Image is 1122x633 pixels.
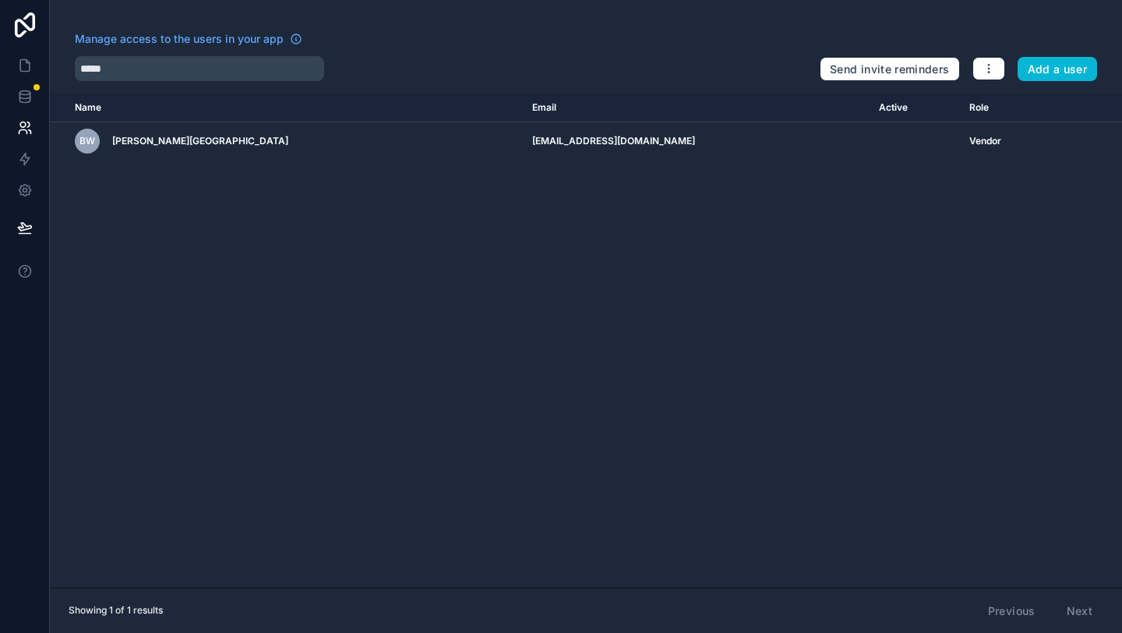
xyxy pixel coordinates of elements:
th: Role [960,94,1057,122]
span: Manage access to the users in your app [75,31,284,47]
span: Vendor [969,135,1001,147]
th: Email [523,94,870,122]
span: Showing 1 of 1 results [69,604,163,617]
span: [PERSON_NAME][GEOGRAPHIC_DATA] [112,135,288,147]
div: scrollable content [50,94,1122,588]
td: [EMAIL_ADDRESS][DOMAIN_NAME] [523,122,870,161]
th: Active [870,94,960,122]
a: Manage access to the users in your app [75,31,302,47]
th: Name [50,94,523,122]
button: Add a user [1018,57,1098,82]
span: BW [79,135,95,147]
button: Send invite reminders [820,57,959,82]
